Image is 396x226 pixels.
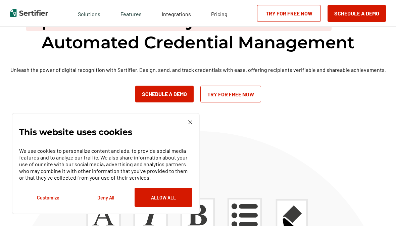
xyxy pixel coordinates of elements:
a: Integrations [162,9,191,17]
button: Schedule a Demo [135,86,194,102]
button: Schedule a Demo [328,5,386,22]
img: Cookie Popup Close [188,120,192,124]
button: Customize [19,188,77,207]
g: B [188,205,207,225]
p: Unleash the power of digital recognition with Sertifier. Design, send, and track credentials with... [5,65,391,74]
span: Integrations [162,11,191,17]
p: This website uses cookies [19,129,132,135]
h1: with Automated Credential Management [5,10,391,53]
span: Pricing [211,11,228,17]
g: I [143,205,159,225]
button: Allow All [135,188,192,207]
iframe: Chat Widget [362,194,396,226]
a: Try for Free Now [257,5,321,22]
span: Features [120,9,142,17]
a: Try for Free Now [200,86,261,102]
button: Deny All [77,188,135,207]
span: Solutions [78,9,100,17]
p: We use cookies to personalize content and ads, to provide social media features and to analyze ou... [19,147,192,181]
a: Pricing [211,9,228,17]
img: Sertifier | Digital Credentialing Platform [10,9,48,17]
